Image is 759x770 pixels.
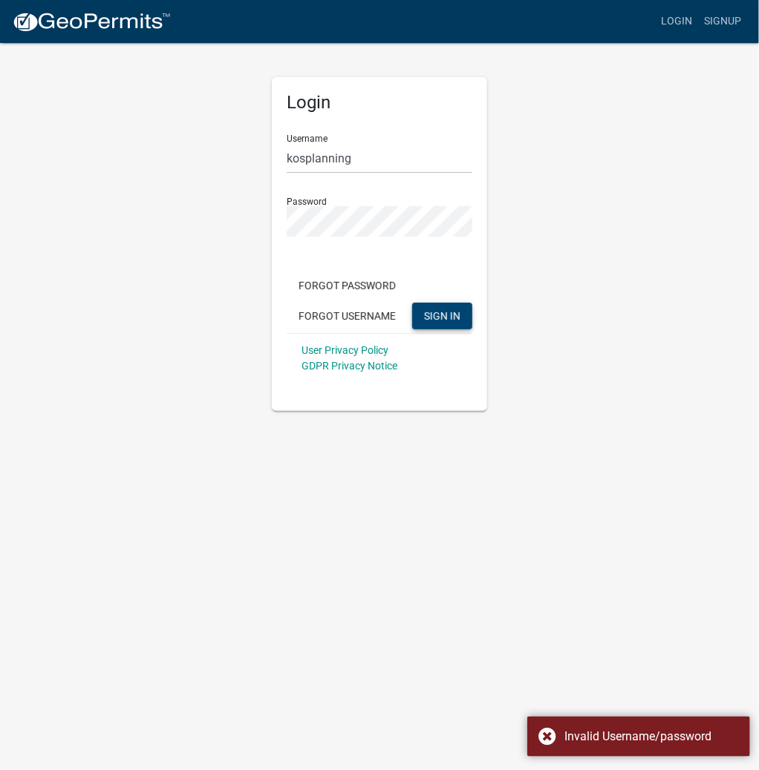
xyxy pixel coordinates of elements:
button: SIGN IN [412,303,472,329]
a: User Privacy Policy [302,344,388,356]
a: Login [655,7,698,36]
span: SIGN IN [424,309,460,321]
a: GDPR Privacy Notice [302,360,397,372]
button: Forgot Password [287,272,408,299]
button: Forgot Username [287,303,408,329]
div: Invalid Username/password [564,728,739,746]
a: Signup [698,7,747,36]
h5: Login [287,92,472,113]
